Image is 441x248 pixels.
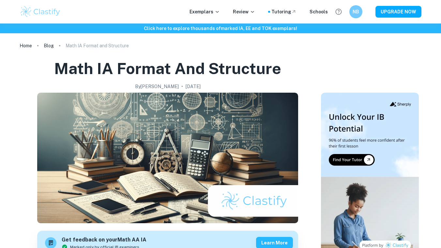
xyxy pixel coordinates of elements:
[62,236,146,244] h6: Get feedback on your Math AA IA
[20,5,61,18] img: Clastify logo
[333,6,344,17] button: Help and Feedback
[66,42,129,49] p: Math IA Format and Structure
[44,41,54,50] a: Blog
[135,83,179,90] h2: By [PERSON_NAME]
[186,83,201,90] h2: [DATE]
[1,25,440,32] h6: Click here to explore thousands of marked IA, EE and TOK exemplars !
[310,8,328,15] a: Schools
[181,83,183,90] p: •
[352,8,360,15] h6: NB
[233,8,255,15] p: Review
[271,8,297,15] a: Tutoring
[375,6,421,18] button: UPGRADE NOW
[190,8,220,15] p: Exemplars
[54,58,281,79] h1: Math IA Format and Structure
[20,41,32,50] a: Home
[37,93,298,223] img: Math IA Format and Structure cover image
[349,5,362,18] button: NB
